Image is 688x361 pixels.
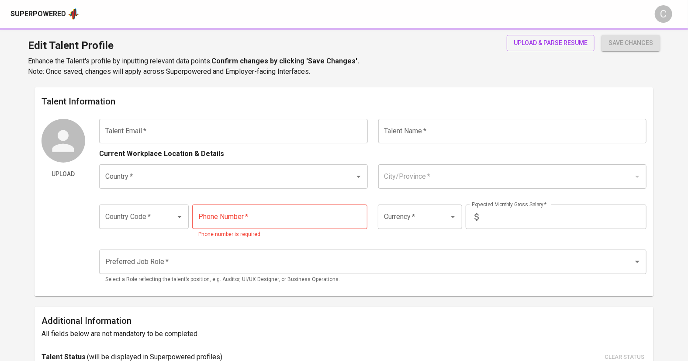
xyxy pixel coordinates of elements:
h1: Edit Talent Profile [28,35,359,56]
h6: Additional Information [41,314,647,328]
p: Select a Role reflecting the talent’s position, e.g. Auditor, UI/UX Designer, or Business Operati... [105,275,641,284]
span: save changes [608,38,653,49]
span: upload & parse resume [514,38,588,49]
button: Open [631,256,643,268]
button: Upload [41,166,85,182]
h6: Talent Information [41,94,647,108]
button: Open [447,211,459,223]
p: Enhance the Talent's profile by inputting relevant data points. Note: Once saved, changes will ap... [28,56,359,77]
b: Confirm changes by clicking 'Save Changes'. [211,57,359,65]
button: Open [173,211,186,223]
div: C [655,5,672,23]
h6: All fields below are not mandatory to be completed. [41,328,647,340]
a: Superpoweredapp logo [10,7,80,21]
button: Open [353,170,365,183]
button: save changes [602,35,660,51]
div: Superpowered [10,9,66,19]
p: Current Workplace Location & Details [99,149,224,159]
p: Phone number is required. [198,230,362,239]
button: upload & parse resume [507,35,595,51]
img: app logo [68,7,80,21]
span: Upload [45,169,82,180]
